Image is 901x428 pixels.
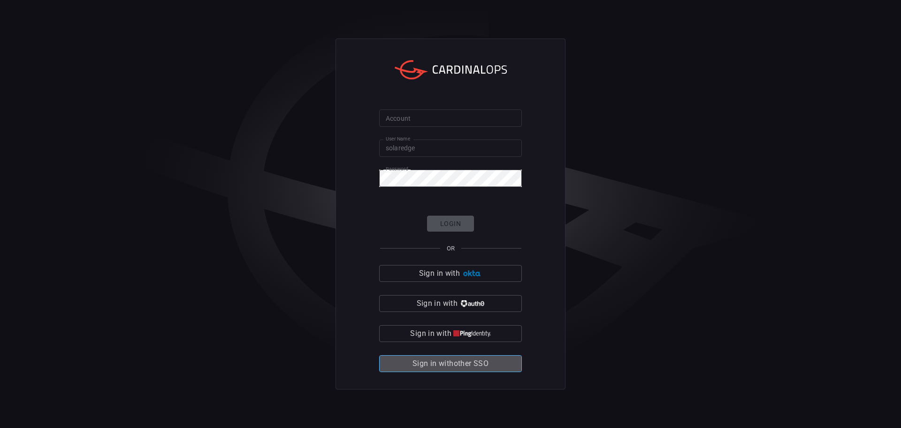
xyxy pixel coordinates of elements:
span: Sign in with [419,267,460,280]
button: Sign in withother SSO [379,355,522,372]
img: quu4iresuhQAAAABJRU5ErkJggg== [453,330,491,337]
label: User Name [386,135,410,142]
span: Sign in with [417,297,458,310]
button: Sign in with [379,325,522,342]
input: Type your account [379,109,522,127]
span: Sign in with [410,327,451,340]
label: Password [386,165,408,172]
span: OR [447,245,455,252]
button: Sign in with [379,265,522,282]
input: Type your user name [379,140,522,157]
img: vP8Hhh4KuCH8AavWKdZY7RZgAAAAASUVORK5CYII= [459,300,484,307]
img: Ad5vKXme8s1CQAAAABJRU5ErkJggg== [462,270,482,277]
button: Sign in with [379,295,522,312]
span: Sign in with other SSO [412,357,489,370]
